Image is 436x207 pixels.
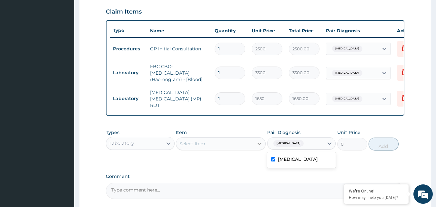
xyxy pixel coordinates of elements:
th: Unit Price [248,24,286,37]
label: Unit Price [337,129,360,136]
label: Types [106,130,119,135]
th: Type [110,25,147,36]
td: Laboratory [110,93,147,105]
td: FBC CBC-[MEDICAL_DATA] (Haemogram) - [Blood] [147,60,211,86]
td: Procedures [110,43,147,55]
div: Laboratory [109,140,134,147]
div: Chat with us now [34,36,108,45]
img: d_794563401_company_1708531726252_794563401 [12,32,26,48]
th: Name [147,24,211,37]
td: GP Initial Consultation [147,42,211,55]
p: How may I help you today? [349,195,404,200]
div: Select Item [179,140,205,147]
th: Total Price [286,24,323,37]
label: Comment [106,174,405,179]
label: Item [176,129,187,136]
span: [MEDICAL_DATA] [332,96,362,102]
span: We're online! [37,62,89,128]
span: [MEDICAL_DATA] [332,46,362,52]
h3: Claim Items [106,8,142,16]
th: Pair Diagnosis [323,24,394,37]
label: Pair Diagnosis [267,129,300,136]
td: Laboratory [110,67,147,79]
div: Minimize live chat window [106,3,121,19]
label: [MEDICAL_DATA] [278,156,318,162]
span: [MEDICAL_DATA] [273,140,304,147]
td: [MEDICAL_DATA] [MEDICAL_DATA] (MP) RDT [147,86,211,112]
button: Add [369,138,399,150]
textarea: Type your message and hit 'Enter' [3,138,123,161]
div: We're Online! [349,188,404,194]
th: Actions [394,24,426,37]
th: Quantity [211,24,248,37]
span: [MEDICAL_DATA] [332,70,362,76]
